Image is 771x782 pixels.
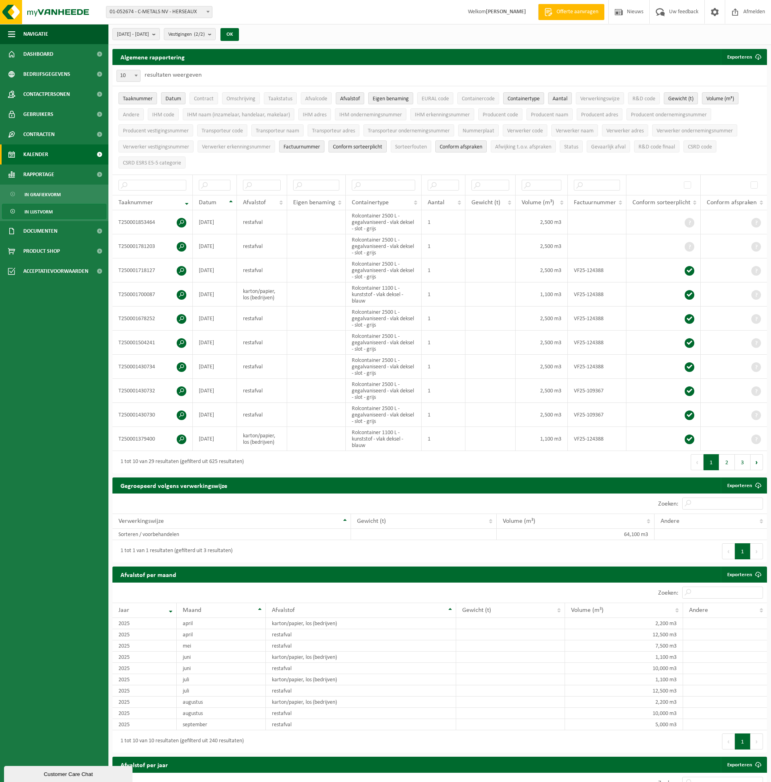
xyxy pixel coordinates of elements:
button: Conform sorteerplicht : Activate to sort [328,140,387,152]
td: T250001430730 [112,403,193,427]
span: Rapportage [23,165,54,185]
td: 10,000 m3 [565,708,683,719]
a: Exporteren [721,567,766,583]
td: restafval [237,379,287,403]
td: restafval [266,629,456,640]
td: 2025 [112,719,177,730]
button: IHM codeIHM code: Activate to sort [148,108,179,120]
span: Verwerker code [507,128,543,134]
td: karton/papier, los (bedrijven) [266,618,456,629]
button: Volume (m³)Volume (m³): Activate to sort [702,92,738,104]
button: IHM erkenningsnummerIHM erkenningsnummer: Activate to sort [410,108,474,120]
td: 2025 [112,629,177,640]
button: IHM ondernemingsnummerIHM ondernemingsnummer: Activate to sort [335,108,406,120]
span: Conform sorteerplicht [632,199,690,206]
td: 2025 [112,685,177,697]
span: 01-052674 - C-METALS NV - HERSEAUX [106,6,212,18]
h2: Gegroepeerd volgens verwerkingswijze [112,477,235,493]
td: restafval [237,234,287,258]
span: EURAL code [422,96,449,102]
td: karton/papier, los (bedrijven) [266,697,456,708]
button: 1 [704,454,719,470]
button: OK [220,28,239,41]
span: Andere [123,112,139,118]
span: Omschrijving [226,96,255,102]
span: Verwerker erkenningsnummer [202,144,271,150]
div: 1 tot 1 van 1 resultaten (gefilterd uit 3 resultaten) [116,544,233,559]
label: Zoeken: [658,590,678,596]
span: Volume (m³) [503,518,535,524]
td: 12,500 m3 [565,629,683,640]
button: VerwerkingswijzeVerwerkingswijze: Activate to sort [576,92,624,104]
td: restafval [237,307,287,331]
td: [DATE] [193,307,237,331]
span: Containertype [508,96,540,102]
button: Eigen benamingEigen benaming: Activate to sort [368,92,413,104]
button: CSRD codeCSRD code: Activate to sort [683,140,716,152]
span: Verwerker adres [606,128,644,134]
td: restafval [237,331,287,355]
td: restafval [237,210,287,234]
span: Taakstatus [268,96,292,102]
td: Rolcontainer 2500 L - gegalvaniseerd - vlak deksel - slot - grijs [346,258,422,282]
button: TaaknummerTaaknummer: Activate to remove sorting [118,92,157,104]
td: Rolcontainer 2500 L - gegalvaniseerd - vlak deksel - slot - grijs [346,331,422,355]
button: AantalAantal: Activate to sort [548,92,572,104]
button: Verwerker erkenningsnummerVerwerker erkenningsnummer: Activate to sort [198,140,275,152]
button: TaakstatusTaakstatus: Activate to sort [264,92,297,104]
td: 2025 [112,674,177,685]
button: ContractContract: Activate to sort [190,92,218,104]
span: In lijstvorm [24,204,53,219]
td: 10,000 m3 [565,663,683,674]
span: IHM naam (inzamelaar, handelaar, makelaar) [187,112,290,118]
span: Status [564,144,578,150]
span: Producent vestigingsnummer [123,128,189,134]
td: restafval [266,640,456,652]
span: Aantal [553,96,567,102]
span: Aantal [428,199,445,206]
td: T250001379400 [112,427,193,451]
td: [DATE] [193,258,237,282]
td: 2,500 m3 [516,234,568,258]
td: 7,500 m3 [565,640,683,652]
span: R&D code finaal [638,144,675,150]
button: ContainertypeContainertype: Activate to sort [503,92,544,104]
td: [DATE] [193,379,237,403]
td: T250001700087 [112,282,193,307]
td: [DATE] [193,403,237,427]
span: Containercode [462,96,495,102]
span: Datum [199,199,216,206]
span: Gebruikers [23,104,53,124]
td: Rolcontainer 2500 L - gegalvaniseerd - vlak deksel - slot - grijs [346,403,422,427]
button: NummerplaatNummerplaat: Activate to sort [458,124,499,136]
td: 2025 [112,663,177,674]
span: 10 [117,70,140,81]
td: 64,100 m3 [497,529,655,540]
td: 1 [422,403,465,427]
span: Eigen benaming [373,96,409,102]
td: karton/papier, los (bedrijven) [237,427,287,451]
button: Transporteur codeTransporteur code: Activate to sort [197,124,247,136]
td: 1 [422,234,465,258]
td: 1 [422,307,465,331]
td: VF25-124388 [568,355,626,379]
button: Producent codeProducent code: Activate to sort [478,108,522,120]
td: VF25-124388 [568,307,626,331]
span: Transporteur ondernemingsnummer [368,128,450,134]
button: 1 [735,543,751,559]
td: restafval [237,403,287,427]
button: Next [751,733,763,750]
button: SorteerfoutenSorteerfouten: Activate to sort [391,140,431,152]
h2: Afvalstof per jaar [112,757,176,772]
span: Containertype [352,199,389,206]
span: Factuurnummer [574,199,616,206]
td: 2,200 m3 [565,618,683,629]
button: Previous [722,543,735,559]
button: Transporteur adresTransporteur adres: Activate to sort [308,124,359,136]
button: IHM naam (inzamelaar, handelaar, makelaar)IHM naam (inzamelaar, handelaar, makelaar): Activate to... [183,108,294,120]
button: Transporteur ondernemingsnummerTransporteur ondernemingsnummer : Activate to sort [363,124,454,136]
span: Conform afspraken [440,144,482,150]
count: (2/2) [194,32,205,37]
td: 1 [422,331,465,355]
